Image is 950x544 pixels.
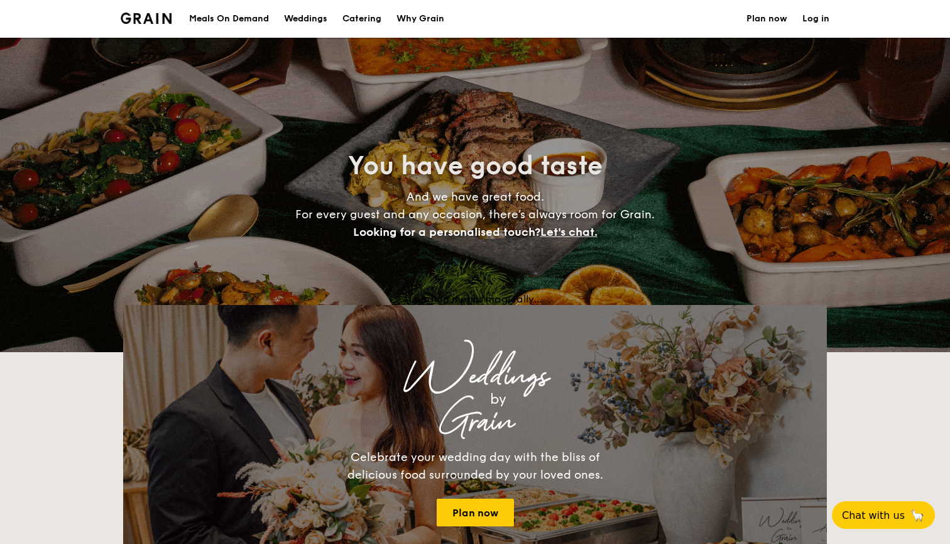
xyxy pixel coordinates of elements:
[842,509,905,521] span: Chat with us
[295,190,655,239] span: And we have great food. For every guest and any occasion, there’s always room for Grain.
[832,501,935,529] button: Chat with us🦙
[234,411,716,433] div: Grain
[348,151,603,181] span: You have good taste
[910,508,925,523] span: 🦙
[437,499,514,526] a: Plan now
[121,13,172,24] a: Logotype
[353,225,540,239] span: Looking for a personalised touch?
[234,365,716,388] div: Weddings
[540,225,598,239] span: Let's chat.
[280,388,716,411] div: by
[123,293,827,305] div: Loading menus magically...
[334,448,616,484] div: Celebrate your wedding day with the bliss of delicious food surrounded by your loved ones.
[121,13,172,24] img: Grain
